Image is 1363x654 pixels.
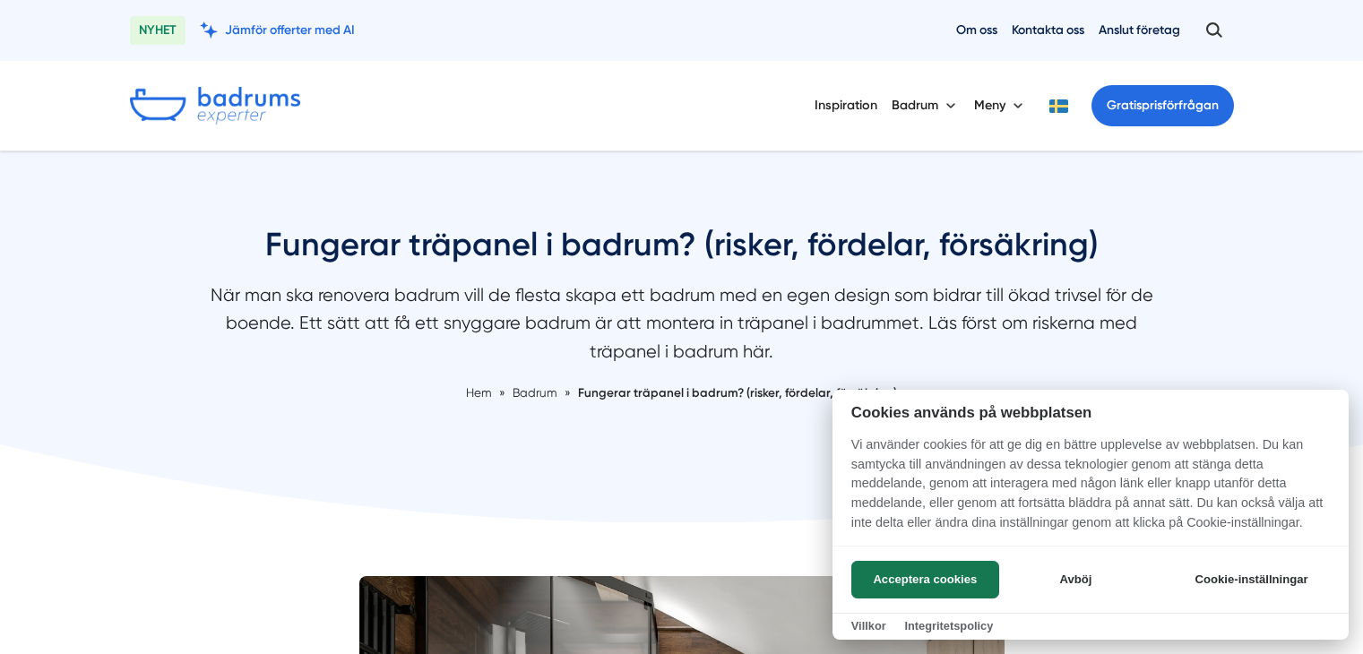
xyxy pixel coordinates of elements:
[832,435,1349,545] p: Vi använder cookies för att ge dig en bättre upplevelse av webbplatsen. Du kan samtycka till anvä...
[851,561,999,598] button: Acceptera cookies
[904,619,993,632] a: Integritetspolicy
[1005,561,1147,598] button: Avböj
[1173,561,1330,598] button: Cookie-inställningar
[832,404,1349,421] h2: Cookies används på webbplatsen
[851,619,886,632] a: Villkor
